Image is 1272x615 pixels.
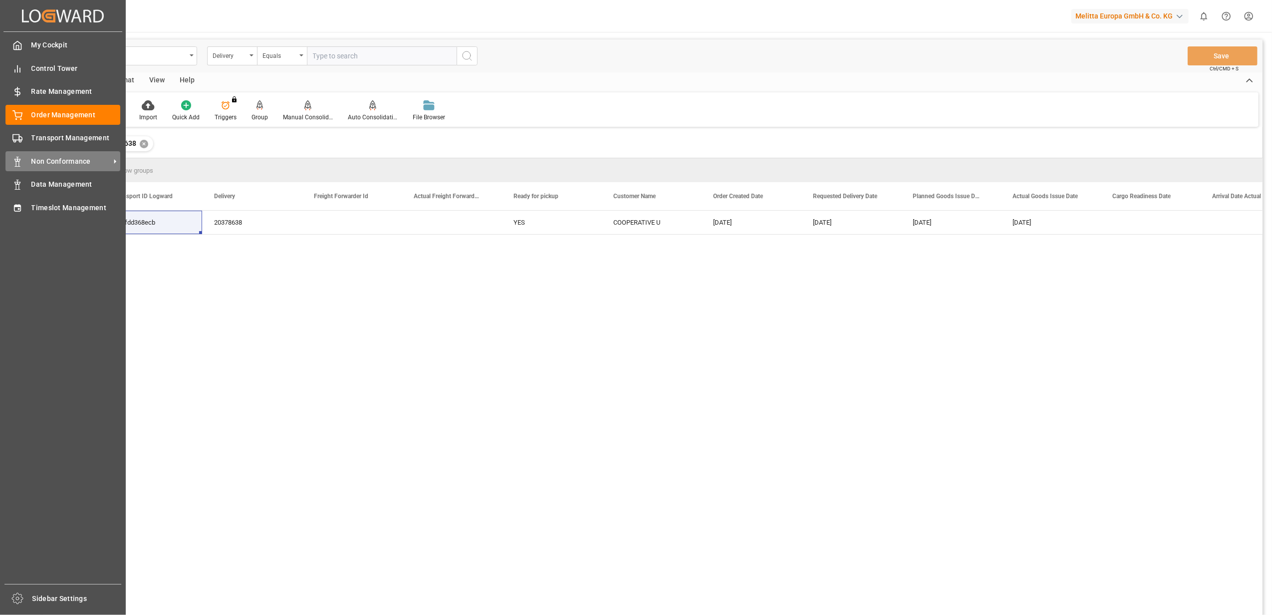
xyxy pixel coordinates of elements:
[5,198,120,217] a: Timeslot Management
[139,113,157,122] div: Import
[1210,65,1239,72] span: Ctrl/CMD + S
[102,211,202,234] div: b5dfdd368ecb
[413,113,445,122] div: File Browser
[502,211,601,234] div: YES
[1215,5,1238,27] button: Help Center
[1001,211,1100,234] div: [DATE]
[901,211,1001,234] div: [DATE]
[252,113,268,122] div: Group
[172,113,200,122] div: Quick Add
[31,110,121,120] span: Order Management
[1212,193,1261,200] span: Arrival Date Actual
[713,193,763,200] span: Order Created Date
[1112,193,1171,200] span: Cargo Readiness Date
[5,105,120,124] a: Order Management
[31,86,121,97] span: Rate Management
[457,46,478,65] button: search button
[913,193,980,200] span: Planned Goods Issue Date
[1071,9,1189,23] div: Melitta Europa GmbH & Co. KG
[172,72,202,89] div: Help
[5,175,120,194] a: Data Management
[31,179,121,190] span: Data Management
[513,193,558,200] span: Ready for pickup
[1013,193,1078,200] span: Actual Goods Issue Date
[414,193,481,200] span: Actual Freight Forwarder Id
[701,211,801,234] div: [DATE]
[257,46,307,65] button: open menu
[348,113,398,122] div: Auto Consolidation
[1193,5,1215,27] button: show 0 new notifications
[32,594,122,604] span: Sidebar Settings
[813,193,877,200] span: Requested Delivery Date
[114,193,173,200] span: Transport ID Logward
[207,46,257,65] button: open menu
[140,140,148,148] div: ✕
[5,58,120,78] a: Control Tower
[31,63,121,74] span: Control Tower
[5,35,120,55] a: My Cockpit
[307,46,457,65] input: Type to search
[314,193,368,200] span: Freight Forwarder Id
[801,211,901,234] div: [DATE]
[214,193,235,200] span: Delivery
[5,82,120,101] a: Rate Management
[213,49,247,60] div: Delivery
[31,40,121,50] span: My Cockpit
[31,133,121,143] span: Transport Management
[31,203,121,213] span: Timeslot Management
[31,156,110,167] span: Non Conformance
[1188,46,1258,65] button: Save
[5,128,120,148] a: Transport Management
[262,49,296,60] div: Equals
[1071,6,1193,25] button: Melitta Europa GmbH & Co. KG
[601,211,701,234] div: COOPERATIVE U
[142,72,172,89] div: View
[202,211,302,234] div: 20378638
[613,193,656,200] span: Customer Name
[283,113,333,122] div: Manual Consolidation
